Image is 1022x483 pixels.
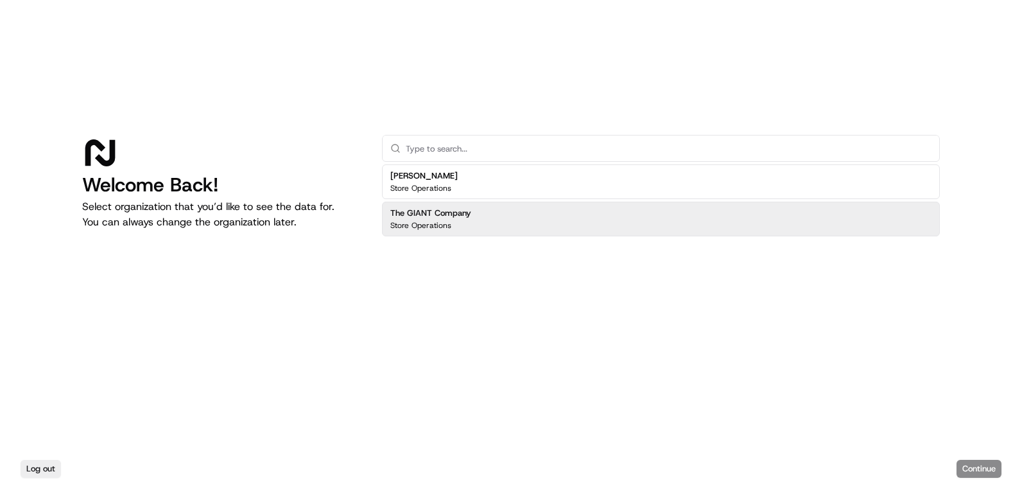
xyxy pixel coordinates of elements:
[82,199,361,230] p: Select organization that you’d like to see the data for. You can always change the organization l...
[390,170,458,182] h2: [PERSON_NAME]
[390,207,471,219] h2: The GIANT Company
[390,183,451,193] p: Store Operations
[382,162,940,239] div: Suggestions
[390,220,451,231] p: Store Operations
[406,136,931,161] input: Type to search...
[21,460,61,478] button: Log out
[82,173,361,197] h1: Welcome Back!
